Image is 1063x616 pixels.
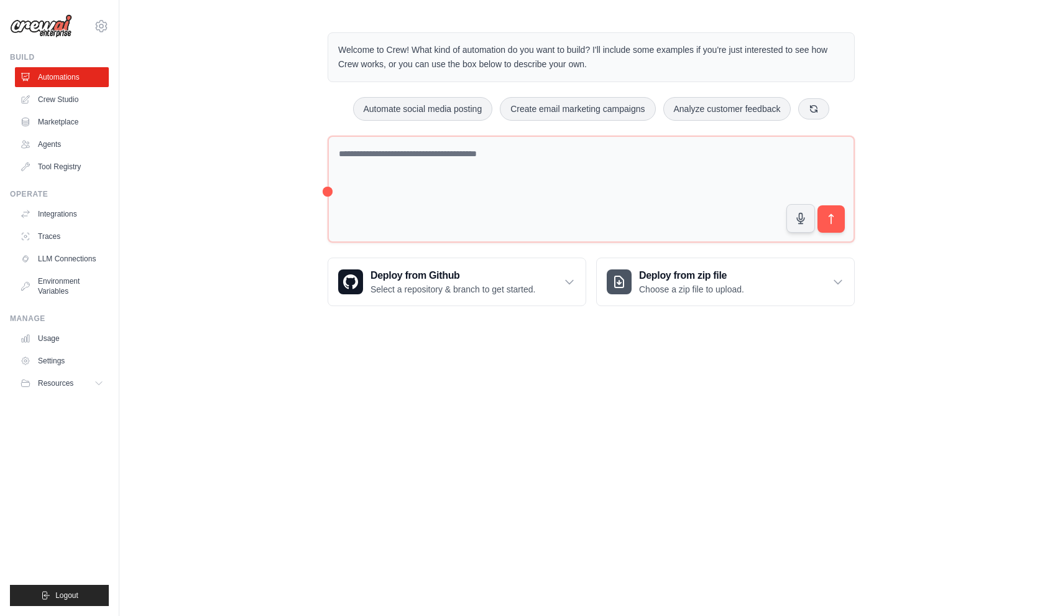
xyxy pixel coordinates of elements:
[10,585,109,606] button: Logout
[338,43,844,72] p: Welcome to Crew! What kind of automation do you want to build? I'll include some examples if you'...
[639,283,744,296] p: Choose a zip file to upload.
[15,112,109,132] a: Marketplace
[15,351,109,371] a: Settings
[500,97,655,121] button: Create email marketing campaigns
[10,314,109,324] div: Manage
[15,226,109,246] a: Traces
[15,373,109,393] button: Resources
[663,97,791,121] button: Analyze customer feedback
[353,97,493,121] button: Automate social media posting
[370,283,535,296] p: Select a repository & branch to get started.
[15,271,109,301] a: Environment Variables
[15,249,109,269] a: LLM Connections
[10,52,109,62] div: Build
[15,67,109,87] a: Automations
[38,378,73,388] span: Resources
[10,189,109,199] div: Operate
[370,268,535,283] h3: Deploy from Github
[15,90,109,110] a: Crew Studio
[15,204,109,224] a: Integrations
[55,590,78,600] span: Logout
[15,157,109,177] a: Tool Registry
[15,329,109,348] a: Usage
[639,268,744,283] h3: Deploy from zip file
[15,134,109,154] a: Agents
[10,14,72,38] img: Logo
